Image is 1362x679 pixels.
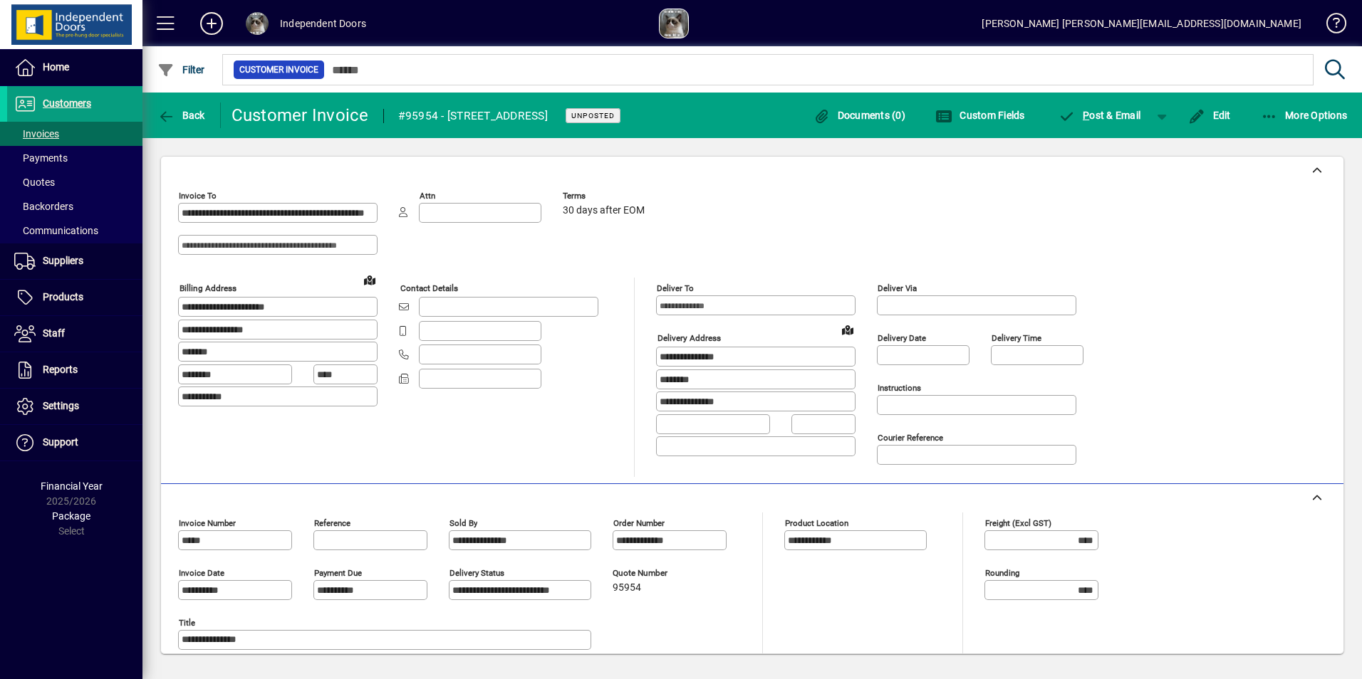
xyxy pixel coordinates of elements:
[878,333,926,343] mat-label: Delivery date
[157,64,205,75] span: Filter
[449,568,504,578] mat-label: Delivery status
[239,63,318,77] span: Customer Invoice
[14,128,59,140] span: Invoices
[314,518,350,528] mat-label: Reference
[43,364,78,375] span: Reports
[985,568,1019,578] mat-label: Rounding
[992,333,1041,343] mat-label: Delivery time
[7,316,142,352] a: Staff
[657,283,694,293] mat-label: Deliver To
[932,102,1029,128] button: Custom Fields
[7,352,142,388] a: Reports
[179,618,195,628] mat-label: Title
[1316,3,1344,49] a: Knowledge Base
[563,191,648,201] span: Terms
[154,57,209,83] button: Filter
[43,98,91,109] span: Customers
[613,569,698,578] span: Quote number
[7,194,142,219] a: Backorders
[142,102,221,128] app-page-header-button: Back
[43,61,69,73] span: Home
[154,102,209,128] button: Back
[157,110,205,121] span: Back
[878,283,917,293] mat-label: Deliver via
[52,510,90,522] span: Package
[43,436,78,448] span: Support
[563,205,645,216] span: 30 days after EOM
[1257,102,1351,128] button: More Options
[7,389,142,424] a: Settings
[878,383,921,393] mat-label: Instructions
[1261,110,1348,121] span: More Options
[179,518,236,528] mat-label: Invoice number
[14,225,98,236] span: Communications
[7,170,142,194] a: Quotes
[1185,102,1234,128] button: Edit
[1059,110,1141,121] span: ost & Email
[813,110,905,121] span: Documents (0)
[189,11,234,36] button: Add
[7,146,142,170] a: Payments
[836,318,859,341] a: View on map
[613,518,665,528] mat-label: Order number
[571,111,615,120] span: Unposted
[809,102,909,128] button: Documents (0)
[785,518,848,528] mat-label: Product location
[232,104,369,127] div: Customer Invoice
[14,201,73,212] span: Backorders
[398,105,548,127] div: #95954 - [STREET_ADDRESS]
[7,280,142,315] a: Products
[179,191,217,201] mat-label: Invoice To
[7,122,142,146] a: Invoices
[179,568,224,578] mat-label: Invoice date
[43,327,65,339] span: Staff
[7,219,142,243] a: Communications
[234,11,280,36] button: Profile
[41,480,103,492] span: Financial Year
[314,568,362,578] mat-label: Payment due
[878,433,943,443] mat-label: Courier Reference
[982,12,1301,35] div: [PERSON_NAME] [PERSON_NAME][EMAIL_ADDRESS][DOMAIN_NAME]
[7,425,142,460] a: Support
[449,518,477,528] mat-label: Sold by
[985,518,1051,528] mat-label: Freight (excl GST)
[7,50,142,85] a: Home
[420,191,435,201] mat-label: Attn
[1188,110,1231,121] span: Edit
[1083,110,1089,121] span: P
[1051,102,1148,128] button: Post & Email
[280,12,366,35] div: Independent Doors
[14,177,55,188] span: Quotes
[7,243,142,279] a: Suppliers
[14,152,68,164] span: Payments
[358,268,381,291] a: View on map
[43,400,79,411] span: Settings
[613,582,641,594] span: 95954
[43,291,83,302] span: Products
[43,255,83,266] span: Suppliers
[935,110,1025,121] span: Custom Fields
